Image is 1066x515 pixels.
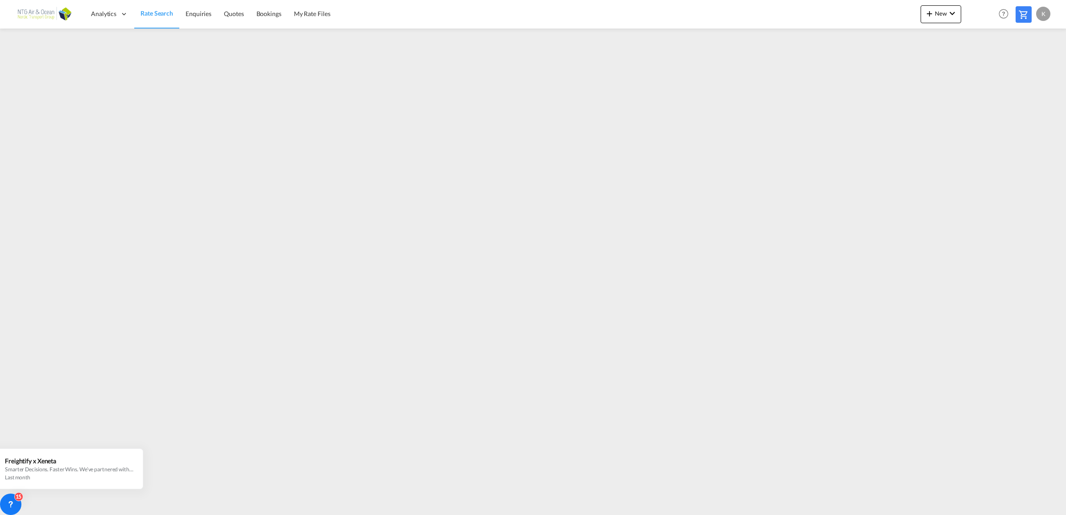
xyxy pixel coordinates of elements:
div: Help [996,6,1016,22]
span: Quotes [224,10,244,17]
span: Enquiries [186,10,211,17]
div: K [1036,7,1050,21]
iframe: Chat [7,468,38,502]
button: icon-plus 400-fgNewicon-chevron-down [921,5,961,23]
img: 24501a20ab7611ecb8bce1a71c18ae17.png [13,4,74,24]
md-icon: icon-chevron-down [947,8,958,19]
span: Rate Search [140,9,173,17]
span: Bookings [256,10,281,17]
span: Help [996,6,1011,21]
span: Analytics [91,9,116,18]
span: My Rate Files [294,10,331,17]
md-icon: icon-plus 400-fg [924,8,935,19]
span: New [924,10,958,17]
